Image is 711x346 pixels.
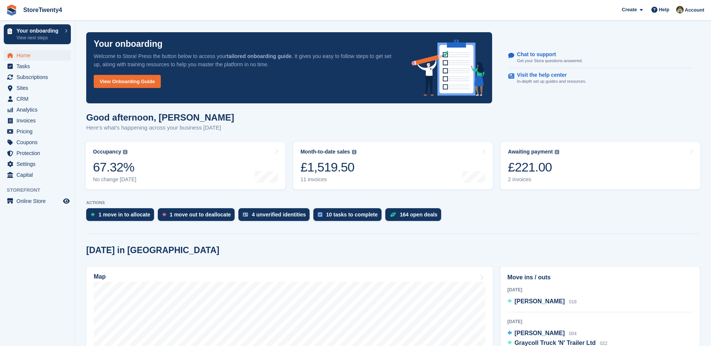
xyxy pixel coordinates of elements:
[4,94,71,104] a: menu
[86,245,219,255] h2: [DATE] in [GEOGRAPHIC_DATA]
[508,176,559,183] div: 2 invoices
[16,159,61,169] span: Settings
[94,75,161,88] a: View Onboarding Guide
[676,6,684,13] img: Lee Hanlon
[238,208,313,225] a: 4 unverified identities
[20,4,65,16] a: StoreTwenty4
[123,150,127,154] img: icon-info-grey-7440780725fd019a000dd9b08b2336e03edf1995a4989e88bcd33f0948082b44.svg
[99,212,150,218] div: 1 move in to allocate
[4,159,71,169] a: menu
[16,196,61,206] span: Online Store
[517,78,586,85] p: In-depth set up guides and resources.
[390,212,396,217] img: deal-1b604bf984904fb50ccaf53a9ad4b4a5d6e5aea283cecdc64d6e3604feb123c2.svg
[4,196,71,206] a: menu
[86,112,234,122] h1: Good afternoon, [PERSON_NAME]
[507,286,693,293] div: [DATE]
[16,126,61,137] span: Pricing
[252,212,306,218] div: 4 unverified identities
[16,148,61,158] span: Protection
[412,40,485,96] img: onboarding-info-6c161a55d2c0e0a8cae90662b2fe09162a5109e8cc188191df67fb4f79e88e88.svg
[685,6,704,14] span: Account
[508,68,693,88] a: Visit the help center In-depth set up guides and resources.
[94,40,163,48] p: Your onboarding
[243,212,248,217] img: verify_identity-adf6edd0f0f0b5bbfe63781bf79b02c33cf7c696d77639b501bdc392416b5a36.svg
[16,83,61,93] span: Sites
[4,104,71,115] a: menu
[4,148,71,158] a: menu
[352,150,356,154] img: icon-info-grey-7440780725fd019a000dd9b08b2336e03edf1995a4989e88bcd33f0948082b44.svg
[16,61,61,72] span: Tasks
[86,208,158,225] a: 1 move in to allocate
[569,299,576,304] span: 018
[16,115,61,126] span: Invoices
[93,160,136,175] div: 67.32%
[4,170,71,180] a: menu
[659,6,669,13] span: Help
[517,51,576,58] p: Chat to support
[385,208,445,225] a: 164 open deals
[507,273,693,282] h2: Move ins / outs
[400,212,437,218] div: 164 open deals
[158,208,238,225] a: 1 move out to deallocate
[62,197,71,206] a: Preview store
[93,176,136,183] div: No change [DATE]
[515,298,565,304] span: [PERSON_NAME]
[16,34,61,41] p: View next steps
[313,208,385,225] a: 10 tasks to complete
[93,149,121,155] div: Occupancy
[16,50,61,61] span: Home
[4,50,71,61] a: menu
[94,273,106,280] h2: Map
[301,176,356,183] div: 11 invoices
[86,200,700,205] p: ACTIONS
[4,61,71,72] a: menu
[7,186,75,194] span: Storefront
[170,212,231,218] div: 1 move out to deallocate
[569,331,576,336] span: 004
[507,318,693,325] div: [DATE]
[86,124,234,132] p: Here's what's happening across your business [DATE]
[301,160,356,175] div: £1,519.50
[507,329,577,339] a: [PERSON_NAME] 004
[4,72,71,82] a: menu
[500,142,701,189] a: Awaiting payment £221.00 2 invoices
[508,160,559,175] div: £221.00
[301,149,350,155] div: Month-to-date sales
[16,137,61,148] span: Coupons
[16,72,61,82] span: Subscriptions
[600,341,608,346] span: 022
[293,142,493,189] a: Month-to-date sales £1,519.50 11 invoices
[517,72,580,78] p: Visit the help center
[515,340,596,346] span: Graycoll Truck 'N' Trailer Ltd
[162,212,166,217] img: move_outs_to_deallocate_icon-f764333ba52eb49d3ac5e1228854f67142a1ed5810a6f6cc68b1a99e826820c5.svg
[515,330,565,336] span: [PERSON_NAME]
[507,297,577,307] a: [PERSON_NAME] 018
[16,28,61,33] p: Your onboarding
[318,212,322,217] img: task-75834270c22a3079a89374b754ae025e5fb1db73e45f91037f5363f120a921f8.svg
[555,150,559,154] img: icon-info-grey-7440780725fd019a000dd9b08b2336e03edf1995a4989e88bcd33f0948082b44.svg
[227,53,292,59] strong: tailored onboarding guide
[94,52,400,69] p: Welcome to Stora! Press the button below to access your . It gives you easy to follow steps to ge...
[16,94,61,104] span: CRM
[16,170,61,180] span: Capital
[508,48,693,68] a: Chat to support Get your Stora questions answered.
[85,142,286,189] a: Occupancy 67.32% No change [DATE]
[517,58,582,64] p: Get your Stora questions answered.
[4,83,71,93] a: menu
[622,6,637,13] span: Create
[4,115,71,126] a: menu
[508,149,553,155] div: Awaiting payment
[4,137,71,148] a: menu
[4,24,71,44] a: Your onboarding View next steps
[4,126,71,137] a: menu
[91,212,95,217] img: move_ins_to_allocate_icon-fdf77a2bb77ea45bf5b3d319d69a93e2d87916cf1d5bf7949dd705db3b84f3ca.svg
[6,4,17,16] img: stora-icon-8386f47178a22dfd0bd8f6a31ec36ba5ce8667c1dd55bd0f319d3a0aa187defe.svg
[16,104,61,115] span: Analytics
[326,212,378,218] div: 10 tasks to complete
